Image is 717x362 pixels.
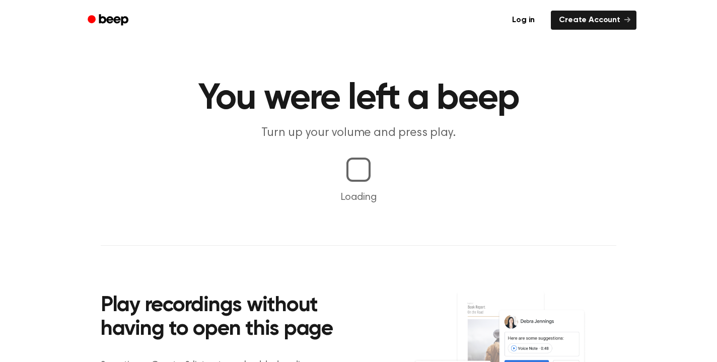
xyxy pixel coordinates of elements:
[12,190,705,205] p: Loading
[165,125,552,141] p: Turn up your volume and press play.
[502,9,545,32] a: Log in
[101,81,616,117] h1: You were left a beep
[551,11,636,30] a: Create Account
[101,294,372,342] h2: Play recordings without having to open this page
[81,11,137,30] a: Beep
